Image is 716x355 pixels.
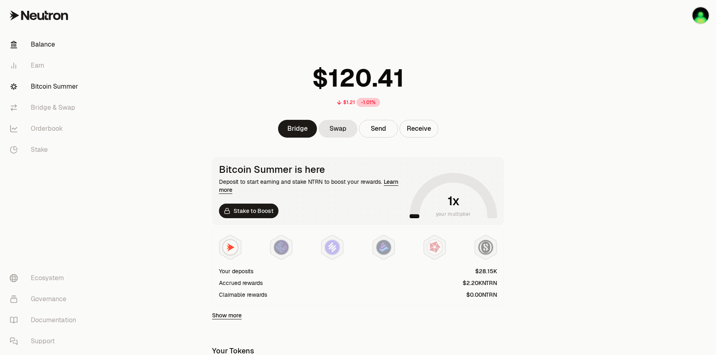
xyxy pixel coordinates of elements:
button: Receive [399,120,438,138]
a: Documentation [3,310,87,331]
a: Stake [3,139,87,160]
a: Swap [319,120,357,138]
span: your multiplier [436,210,471,218]
div: Accrued rewards [219,279,263,287]
a: Orderbook [3,118,87,139]
a: Governance [3,289,87,310]
img: EtherFi Points [274,240,289,255]
img: Mars Fragments [427,240,442,255]
div: -1.01% [357,98,380,107]
div: $1.21 [343,99,355,106]
img: Solv Points [325,240,340,255]
a: Balance [3,34,87,55]
a: Bitcoin Summer [3,76,87,97]
div: Bitcoin Summer is here [219,164,406,175]
img: Structured Points [478,240,493,255]
a: Earn [3,55,87,76]
a: Bridge & Swap [3,97,87,118]
a: Show more [212,311,242,319]
a: Bridge [278,120,317,138]
img: Bedrock Diamonds [376,240,391,255]
a: Ecosystem [3,268,87,289]
button: Send [359,120,398,138]
a: Stake to Boost [219,204,278,218]
a: Support [3,331,87,352]
img: KO [693,7,709,23]
div: Deposit to start earning and stake NTRN to boost your rewards. [219,178,406,194]
div: Your deposits [219,267,253,275]
img: NTRN [223,240,238,255]
div: Claimable rewards [219,291,267,299]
